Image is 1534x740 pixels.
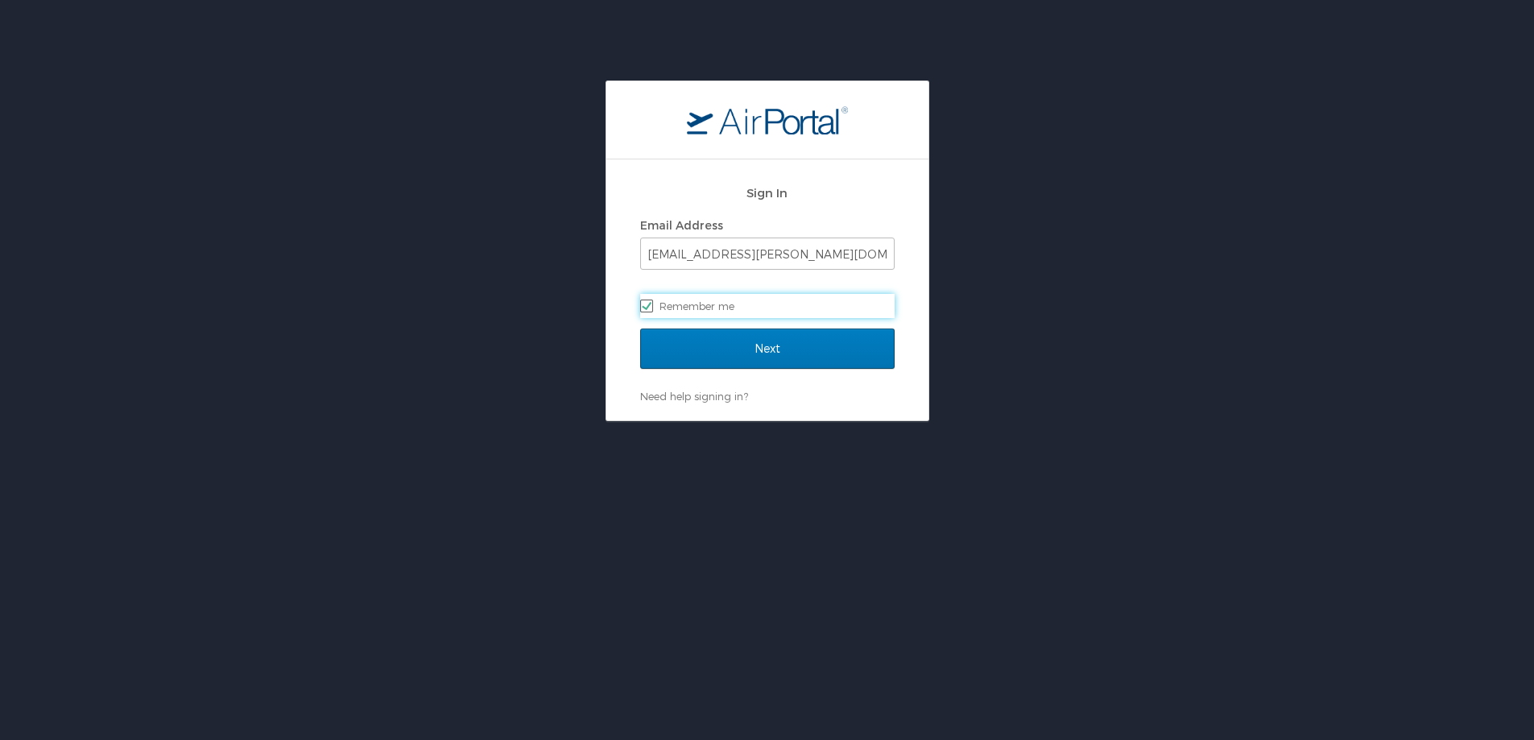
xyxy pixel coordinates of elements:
input: Next [640,329,895,369]
a: Need help signing in? [640,390,748,403]
img: logo [687,105,848,134]
label: Email Address [640,218,723,232]
h2: Sign In [640,184,895,202]
label: Remember me [640,294,895,318]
